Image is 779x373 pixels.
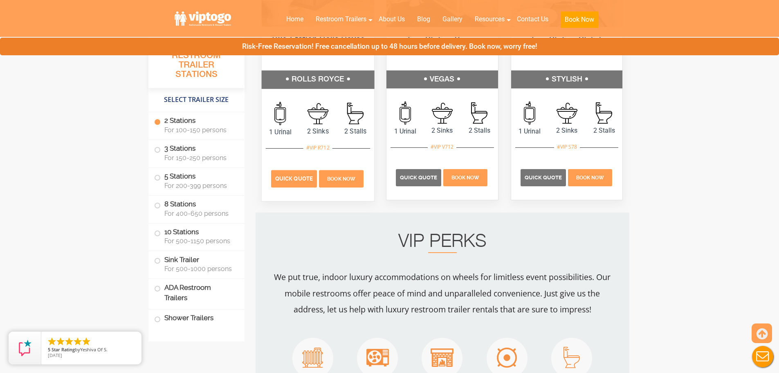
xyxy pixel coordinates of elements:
span: For 200-399 persons [164,182,235,190]
a: Home [280,10,310,28]
img: an icon of Air Conditioner [366,349,389,366]
span: 1 Urinal [261,127,299,137]
span: 2 Sinks [548,126,586,136]
span: Quick Quote [275,176,313,182]
img: an icon of stall [471,102,487,124]
a: Book Now [567,173,613,181]
label: 3 Stations [154,140,239,165]
li:  [81,337,91,346]
li:  [56,337,65,346]
a: About Us [373,10,411,28]
span: 2 Stalls [586,126,623,136]
span: [DATE] [48,352,62,358]
a: Book Now [442,173,489,181]
img: Review Rating [17,340,33,356]
a: Quick Quote [396,173,442,181]
img: an icon of urinal [274,102,286,125]
div: #VIP R712 [303,142,332,153]
img: an icon of Air Sanitar [563,347,580,368]
img: an icon of Air Fire Place [431,348,453,367]
button: Book Now [561,11,598,28]
li:  [47,337,57,346]
h5: VEGAS [386,70,498,88]
span: 2 Stalls [461,126,498,136]
span: Book Now [327,176,355,182]
img: an icon of Air Sound System [497,348,517,368]
a: Quick Quote [521,173,567,181]
span: Book Now [576,175,604,181]
span: 1 Urinal [386,127,424,136]
h4: Select Trailer Size [148,92,245,108]
img: an icon of Heater [302,348,323,368]
span: Quick Quote [400,174,437,181]
span: 1 Urinal [511,127,548,136]
img: an icon of sink [557,103,577,124]
img: an icon of sink [307,103,328,124]
label: 2 Stations [154,112,239,138]
label: ADA Restroom Trailers [154,279,239,307]
a: Gallery [436,10,469,28]
img: an icon of urinal [524,102,535,124]
img: an icon of stall [596,102,612,124]
h5: ROLLS ROYCE [261,70,374,88]
div: #VIP V712 [428,142,456,152]
a: Contact Us [511,10,555,28]
a: Resources [469,10,511,28]
span: 2 Sinks [424,126,461,136]
button: Live Chat [746,340,779,373]
span: 5 [48,346,50,353]
label: Shower Trailers [154,310,239,327]
a: Book Now [555,10,604,33]
label: 10 Stations [154,224,239,249]
a: Blog [411,10,436,28]
span: by [48,347,135,353]
span: 2 Sinks [299,126,337,136]
span: For 500-1000 persons [164,265,235,273]
span: For 400-650 persons [164,210,235,217]
img: an icon of stall [347,103,363,124]
li:  [64,337,74,346]
div: #VIP S78 [554,142,580,152]
label: Sink Trailer [154,251,239,276]
span: Star Rating [52,346,75,353]
h3: All Portable Restroom Trailer Stations [148,39,245,88]
span: For 100-150 persons [164,126,235,134]
span: Book Now [451,175,479,181]
label: 5 Stations [154,168,239,193]
p: We put true, indoor luxury accommodations on wheels for limitless event possibilities. Our mobile... [272,269,613,317]
span: For 150-250 persons [164,154,235,162]
label: 8 Stations [154,196,239,221]
img: an icon of urinal [400,102,411,124]
span: For 500-1150 persons [164,237,235,245]
a: Restroom Trailers [310,10,373,28]
li:  [73,337,83,346]
span: Quick Quote [525,174,562,181]
a: Book Now [318,174,364,182]
h5: STYLISH [511,70,623,88]
a: Quick Quote [271,174,318,182]
span: 2 Stalls [337,126,374,136]
img: an icon of sink [432,103,453,124]
h2: VIP PERKS [272,233,613,253]
span: Yeshiva Of S. [80,346,108,353]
